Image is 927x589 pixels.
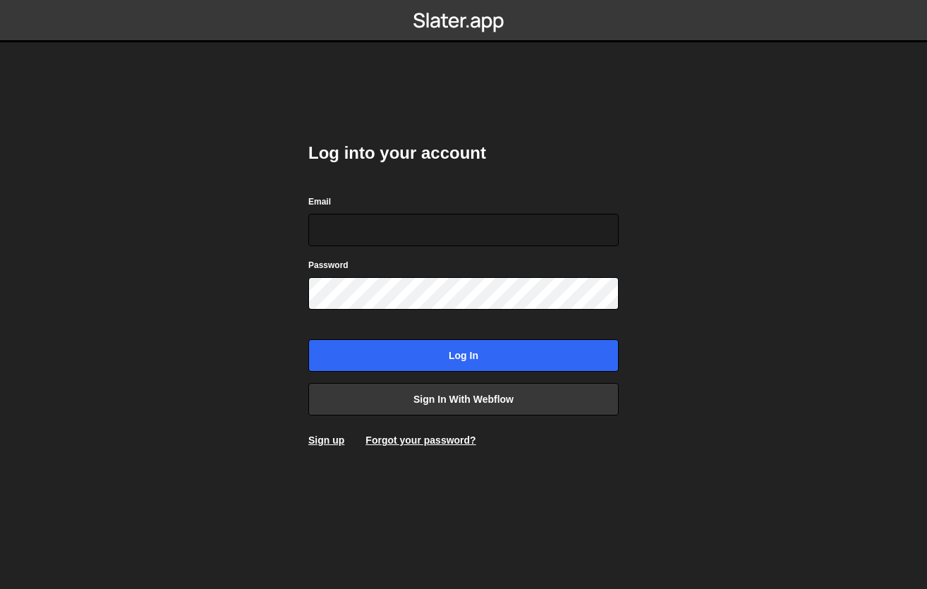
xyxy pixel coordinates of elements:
h2: Log into your account [308,142,619,164]
input: Log in [308,339,619,372]
label: Email [308,195,331,209]
label: Password [308,258,349,272]
a: Forgot your password? [365,435,475,446]
a: Sign up [308,435,344,446]
a: Sign in with Webflow [308,383,619,415]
